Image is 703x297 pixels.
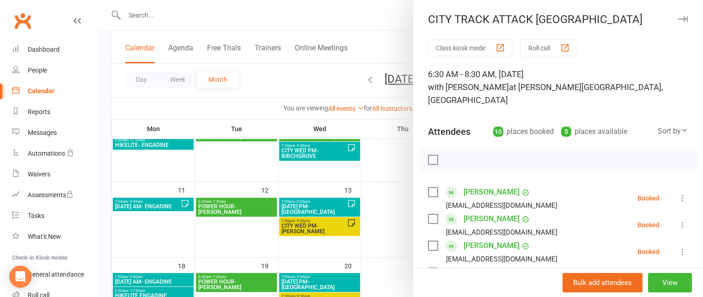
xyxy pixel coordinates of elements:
div: [EMAIL_ADDRESS][DOMAIN_NAME] [446,200,557,212]
button: View [648,273,692,292]
div: 10 [493,127,503,137]
div: Sort by [658,125,688,137]
a: Assessments [12,185,98,206]
div: 6:30 AM - 8:30 AM, [DATE] [428,68,688,107]
div: General attendance [28,271,84,278]
div: People [28,67,47,74]
a: Clubworx [11,9,34,32]
div: Booked [637,249,660,255]
a: [PERSON_NAME] [464,212,520,226]
div: Tasks [28,212,44,219]
div: Calendar [28,87,55,95]
a: People [12,60,98,81]
div: Messages [28,129,57,136]
a: [PERSON_NAME] [464,265,520,280]
div: Assessments [28,191,73,199]
div: places available [561,125,627,138]
div: Open Intercom Messenger [9,266,31,288]
div: CITY TRACK ATTACK [GEOGRAPHIC_DATA] [413,13,703,26]
div: places booked [493,125,554,138]
button: Class kiosk mode [428,39,513,56]
div: What's New [28,233,61,240]
a: [PERSON_NAME] [464,185,520,200]
div: Booked [637,195,660,201]
div: [EMAIL_ADDRESS][DOMAIN_NAME] [446,226,557,238]
div: Automations [28,150,65,157]
a: What's New [12,226,98,247]
a: Dashboard [12,39,98,60]
a: Reports [12,102,98,122]
div: 5 [561,127,571,137]
a: Tasks [12,206,98,226]
div: Reports [28,108,50,115]
div: Dashboard [28,46,60,53]
a: [PERSON_NAME] [464,238,520,253]
span: with [PERSON_NAME] [428,82,509,92]
a: Waivers [12,164,98,185]
div: Booked [637,222,660,228]
a: Automations [12,143,98,164]
a: Messages [12,122,98,143]
a: General attendance kiosk mode [12,264,98,285]
div: [EMAIL_ADDRESS][DOMAIN_NAME] [446,253,557,265]
div: Waivers [28,170,50,178]
a: Calendar [12,81,98,102]
button: Bulk add attendees [562,273,642,292]
button: Roll call [520,39,578,56]
div: Attendees [428,125,471,138]
span: at [PERSON_NAME][GEOGRAPHIC_DATA], [GEOGRAPHIC_DATA] [428,82,663,105]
